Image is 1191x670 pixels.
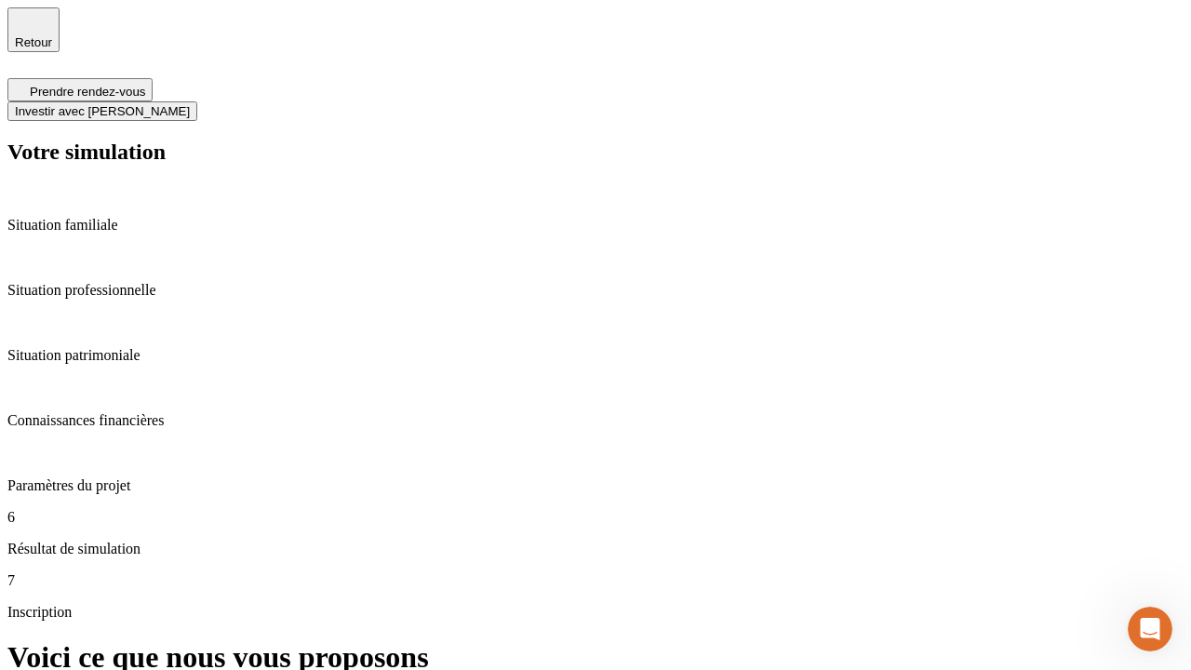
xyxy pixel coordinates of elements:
[7,572,1184,589] p: 7
[7,541,1184,557] p: Résultat de simulation
[7,140,1184,165] h2: Votre simulation
[7,477,1184,494] p: Paramètres du projet
[15,35,52,49] span: Retour
[7,78,153,101] button: Prendre rendez-vous
[7,7,60,52] button: Retour
[7,509,1184,526] p: 6
[7,282,1184,299] p: Situation professionnelle
[7,347,1184,364] p: Situation patrimoniale
[7,604,1184,621] p: Inscription
[7,101,197,121] button: Investir avec [PERSON_NAME]
[30,85,145,99] span: Prendre rendez-vous
[7,412,1184,429] p: Connaissances financières
[1128,607,1172,651] iframe: Intercom live chat
[7,217,1184,234] p: Situation familiale
[15,104,190,118] span: Investir avec [PERSON_NAME]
